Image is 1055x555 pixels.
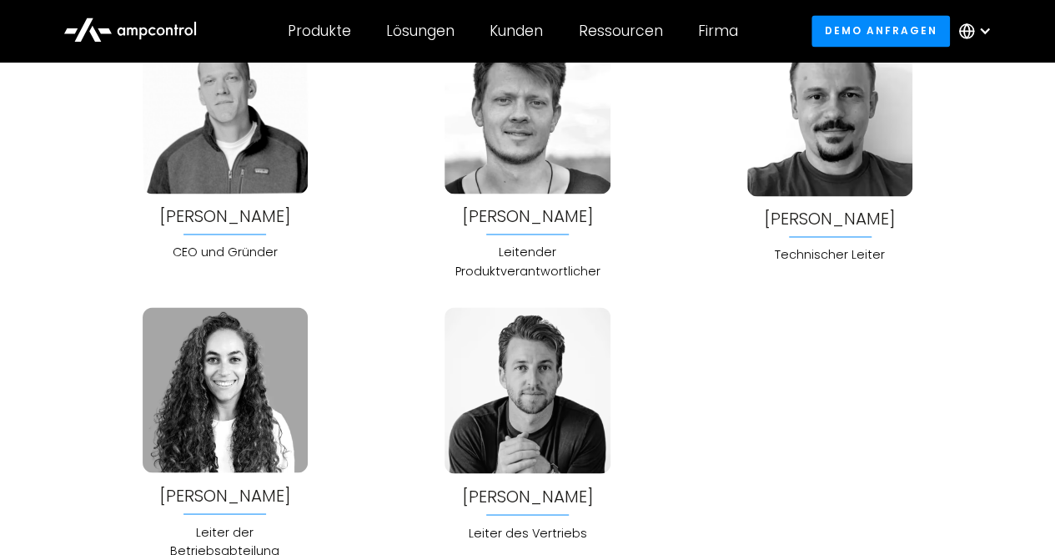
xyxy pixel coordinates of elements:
div: [PERSON_NAME] [764,209,896,228]
div: Produkte [288,22,351,40]
a: View team member info [159,207,291,225]
img: Ampcontrol's Team Member [143,307,308,472]
div: Firma [698,22,738,40]
div: Kunden [490,22,543,40]
div: Ressourcen [578,22,662,40]
div: [PERSON_NAME] [461,487,593,505]
div: [PERSON_NAME] [461,207,593,225]
div: Lösungen [386,22,455,40]
div: CEO und Gründer [143,243,308,261]
a: View team member info [461,207,593,225]
div: Leitender Produktverantwortlicher [445,243,610,280]
img: Ampcontrol's Team Member [445,307,610,473]
a: View team member info [764,209,896,228]
img: Ampcontrol's Team Member [143,28,308,193]
a: View team member info [461,487,593,505]
div: [PERSON_NAME] [159,207,291,225]
a: Demo anfragen [811,15,950,46]
img: Ampcontrol's Team Member [445,28,610,193]
img: Ampcontrol's Team Member [747,28,912,195]
div: Technischer Leiter [747,245,912,264]
div: [PERSON_NAME] [159,486,291,504]
div: Leiter des Vertriebs [445,523,610,542]
a: View team member info [159,486,291,504]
